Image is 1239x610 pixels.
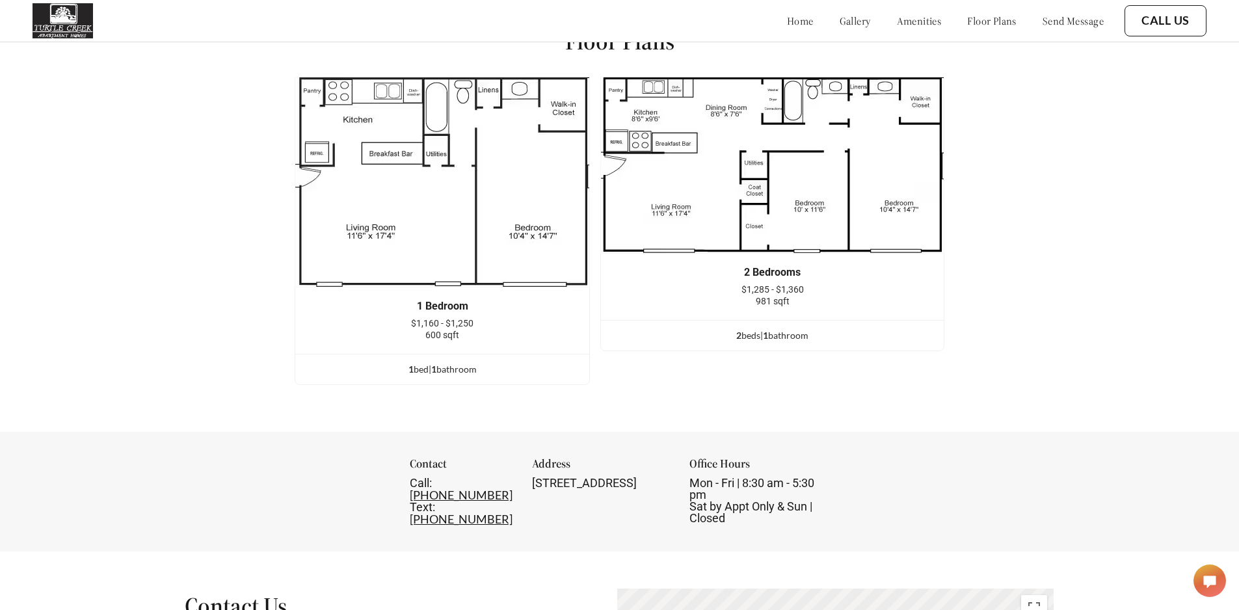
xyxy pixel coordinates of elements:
[601,328,944,343] div: bed s | bathroom
[410,500,435,514] span: Text:
[689,458,829,477] div: Office Hours
[410,476,432,490] span: Call:
[840,14,871,27] a: gallery
[411,318,473,328] span: $1,160 - $1,250
[295,77,590,287] img: example
[565,27,674,56] h1: Floor Plans
[620,267,924,278] div: 2 Bedrooms
[1125,5,1206,36] button: Call Us
[741,284,804,295] span: $1,285 - $1,360
[689,477,829,524] div: Mon - Fri | 8:30 am - 5:30 pm
[600,77,944,254] img: example
[1141,14,1190,28] a: Call Us
[736,330,741,341] span: 2
[897,14,942,27] a: amenities
[295,362,589,377] div: bed | bathroom
[967,14,1017,27] a: floor plans
[425,330,459,340] span: 600 sqft
[1043,14,1104,27] a: send message
[315,300,570,312] div: 1 Bedroom
[532,458,672,477] div: Address
[408,364,414,375] span: 1
[763,330,768,341] span: 1
[410,488,513,502] a: [PHONE_NUMBER]
[787,14,814,27] a: home
[532,477,672,489] div: [STREET_ADDRESS]
[410,458,515,477] div: Contact
[33,3,93,38] img: turtle_creek_logo.png
[689,499,812,525] span: Sat by Appt Only & Sun | Closed
[431,364,436,375] span: 1
[410,512,513,526] a: [PHONE_NUMBER]
[756,296,790,306] span: 981 sqft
